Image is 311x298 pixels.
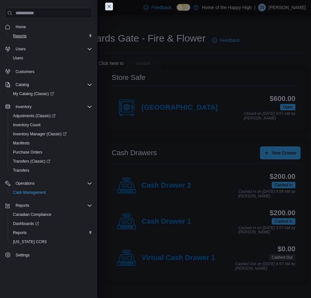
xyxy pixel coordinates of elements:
[16,82,29,87] span: Catalog
[10,220,92,228] span: Dashboards
[16,104,31,109] span: Inventory
[8,219,95,228] a: Dashboards
[13,202,32,209] button: Reports
[10,148,45,156] a: Purchase Orders
[13,103,34,111] button: Inventory
[10,121,92,129] span: Inventory Count
[3,44,95,54] button: Users
[3,67,95,76] button: Customers
[10,211,54,218] a: Canadian Compliance
[10,32,92,40] span: Reports
[13,45,28,53] button: Users
[16,69,34,74] span: Customers
[13,221,39,226] span: Dashboards
[10,211,92,218] span: Canadian Compliance
[8,237,95,246] button: [US_STATE] CCRS
[8,148,95,157] button: Purchase Orders
[10,189,48,196] a: Cash Management
[13,81,92,89] span: Catalog
[8,228,95,237] button: Reports
[3,250,95,260] button: Settings
[8,54,95,63] button: Users
[10,238,49,246] a: [US_STATE] CCRS
[10,229,29,237] a: Reports
[13,141,30,146] span: Manifests
[13,45,92,53] span: Users
[10,121,43,129] a: Inventory Count
[8,89,95,98] a: My Catalog (Classic)
[16,253,30,258] span: Settings
[10,130,69,138] a: Inventory Manager (Classic)
[3,201,95,210] button: Reports
[13,212,51,217] span: Canadian Compliance
[10,130,92,138] span: Inventory Manager (Classic)
[3,80,95,89] button: Catalog
[10,167,92,174] span: Transfers
[13,103,92,111] span: Inventory
[10,167,32,174] a: Transfers
[8,130,95,139] a: Inventory Manager (Classic)
[105,3,113,10] button: Close this dialog
[16,181,35,186] span: Operations
[13,23,92,31] span: Home
[10,139,32,147] a: Manifests
[3,22,95,31] button: Home
[8,166,95,175] button: Transfers
[10,112,58,120] a: Adjustments (Classic)
[8,157,95,166] a: Transfers (Classic)
[13,190,46,195] span: Cash Management
[16,46,26,52] span: Users
[8,188,95,197] button: Cash Management
[13,230,27,235] span: Reports
[10,90,92,98] span: My Catalog (Classic)
[13,168,29,173] span: Transfers
[5,19,92,261] nav: Complex example
[13,67,92,75] span: Customers
[10,157,92,165] span: Transfers (Classic)
[3,102,95,111] button: Inventory
[13,68,37,76] a: Customers
[13,239,47,244] span: [US_STATE] CCRS
[10,220,42,228] a: Dashboards
[13,180,92,187] span: Operations
[16,24,26,30] span: Home
[3,179,95,188] button: Operations
[10,139,92,147] span: Manifests
[10,229,92,237] span: Reports
[8,111,95,120] a: Adjustments (Classic)
[10,90,56,98] a: My Catalog (Classic)
[13,122,41,128] span: Inventory Count
[10,238,92,246] span: Washington CCRS
[13,81,31,89] button: Catalog
[8,139,95,148] button: Manifests
[10,54,26,62] a: Users
[13,202,92,209] span: Reports
[8,210,95,219] button: Canadian Compliance
[16,203,29,208] span: Reports
[13,56,23,61] span: Users
[10,32,29,40] a: Reports
[10,189,92,196] span: Cash Management
[13,33,27,39] span: Reports
[10,54,92,62] span: Users
[8,120,95,130] button: Inventory Count
[13,23,29,31] a: Home
[13,251,32,259] a: Settings
[13,159,50,164] span: Transfers (Classic)
[10,148,92,156] span: Purchase Orders
[8,31,95,41] button: Reports
[13,131,67,137] span: Inventory Manager (Classic)
[10,112,92,120] span: Adjustments (Classic)
[13,113,56,118] span: Adjustments (Classic)
[13,251,92,259] span: Settings
[13,91,54,96] span: My Catalog (Classic)
[13,150,43,155] span: Purchase Orders
[13,180,37,187] button: Operations
[10,157,53,165] a: Transfers (Classic)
